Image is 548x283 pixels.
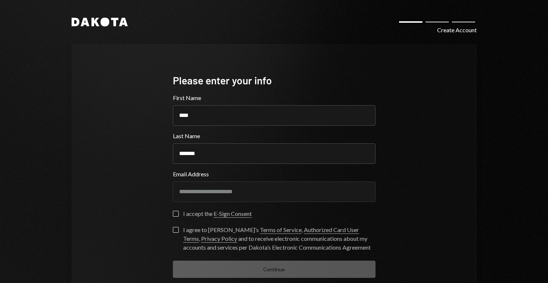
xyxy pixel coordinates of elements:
[201,235,237,243] a: Privacy Policy
[214,210,252,218] a: E-Sign Consent
[183,225,375,252] div: I agree to [PERSON_NAME]’s , , and to receive electronic communications about my accounts and ser...
[173,170,375,179] label: Email Address
[260,226,302,234] a: Terms of Service
[173,73,375,88] div: Please enter your info
[437,26,477,34] div: Create Account
[183,209,252,218] div: I accept the
[183,226,359,243] a: Authorized Card User Terms
[173,93,375,102] label: First Name
[173,227,179,233] button: I agree to [PERSON_NAME]’s Terms of Service, Authorized Card User Terms, Privacy Policy and to re...
[173,211,179,217] button: I accept the E-Sign Consent
[173,132,375,140] label: Last Name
